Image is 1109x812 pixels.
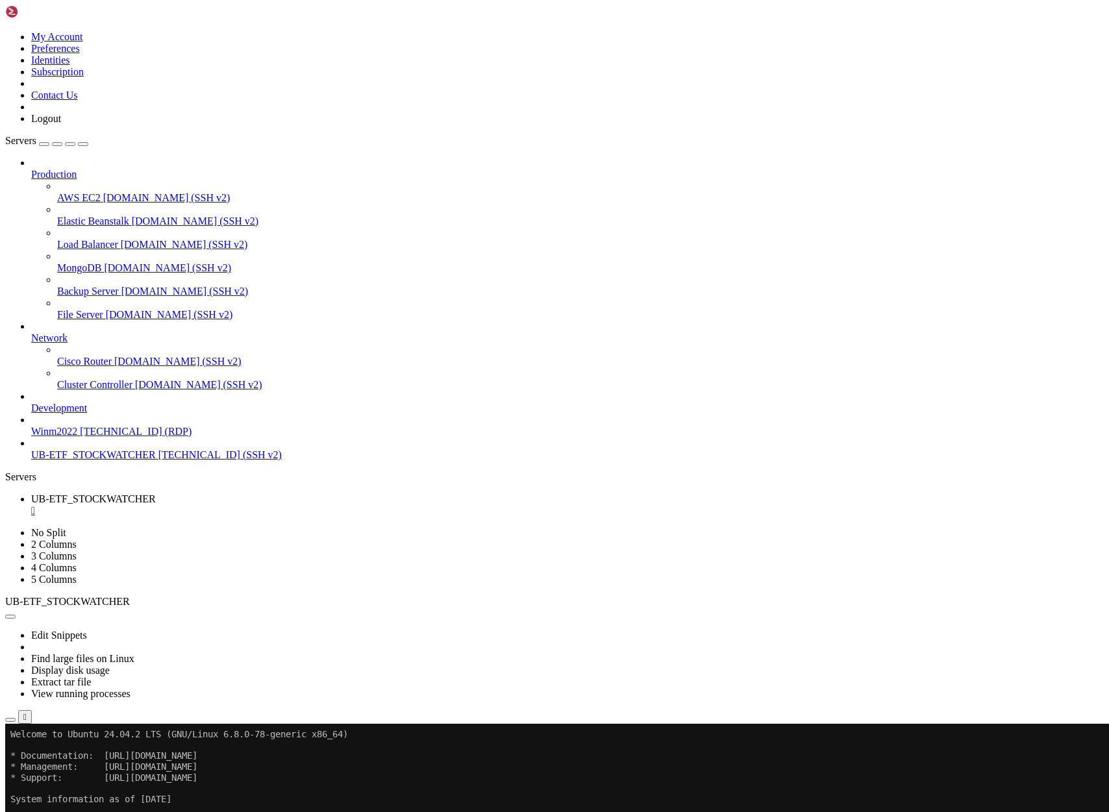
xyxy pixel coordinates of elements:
a: File Server [DOMAIN_NAME] (SSH v2) [57,309,1104,321]
span: [DOMAIN_NAME] (SSH v2) [106,309,233,320]
span: Winm2022 [31,426,77,437]
li: UB-ETF_STOCKWATCHER [TECHNICAL_ID] (SSH v2) [31,437,1104,461]
a: Development [31,402,1104,414]
span: ubuntu@vps-d35ccc65 [5,318,104,328]
a: Winm2022 [TECHNICAL_ID] (RDP) [31,426,1104,437]
span: UB-ETF_STOCKWATCHER [31,493,156,504]
li: Load Balancer [DOMAIN_NAME] (SSH v2) [57,227,1104,251]
li: File Server [DOMAIN_NAME] (SSH v2) [57,297,1104,321]
div: (23, 29) [131,318,136,329]
a: UB-ETF_STOCKWATCHER [31,493,1104,517]
a: Cisco Router [DOMAIN_NAME] (SSH v2) [57,356,1104,367]
span: UB-ETF_STOCKWATCHER [5,596,130,607]
span: [TECHNICAL_ID] (SSH v2) [158,449,282,460]
x-row: System information as of [DATE] [5,70,940,81]
span: [TECHNICAL_ID] (RDP) [80,426,192,437]
span: Backup Server [57,286,119,297]
a: 3 Columns [31,550,77,561]
x-row: * Support: [URL][DOMAIN_NAME] [5,49,940,60]
a: 4 Columns [31,562,77,573]
a: Preferences [31,43,80,54]
a: Find large files on Linux [31,653,134,664]
a: Logout [31,113,61,124]
x-row: 72 updates can be applied immediately. [5,221,940,232]
a:  [31,505,1104,517]
a: Extract tar file [31,676,91,687]
li: Cluster Controller [DOMAIN_NAME] (SSH v2) [57,367,1104,391]
a: My Account [31,31,83,42]
span: Network [31,332,68,343]
x-row: See [URL][DOMAIN_NAME] or run: sudo pro status [5,264,940,275]
a: Edit Snippets [31,630,87,641]
div: Servers [5,471,1104,483]
div:  [23,712,27,722]
li: Production [31,157,1104,321]
x-row: Swap usage: 0% [5,124,940,135]
x-row: Usage of /: 7.9% of 37.70GB [5,103,940,114]
span: [DOMAIN_NAME] (SSH v2) [103,192,231,203]
span: MongoDB [57,262,101,273]
a: MongoDB [DOMAIN_NAME] (SSH v2) [57,262,1104,274]
a: AWS EC2 [DOMAIN_NAME] (SSH v2) [57,192,1104,204]
x-row: System load: 0.01 [5,92,940,103]
x-row: Welcome to Ubuntu 24.04.2 LTS (GNU/Linux 6.8.0-78-generic x86_64) [5,5,940,16]
a: No Split [31,527,66,538]
span: [DOMAIN_NAME] (SSH v2) [121,239,248,250]
x-row: * Documentation: [URL][DOMAIN_NAME] [5,27,940,38]
x-row: Processes: 122 [5,135,940,146]
x-row: Expanded Security Maintenance for Applications is not enabled. [5,199,940,210]
span: Servers [5,135,36,146]
a: 5 Columns [31,574,77,585]
a: Subscription [31,66,84,77]
span: Load Balancer [57,239,118,250]
x-row: * Management: [URL][DOMAIN_NAME] [5,38,940,49]
a: Elastic Beanstalk [DOMAIN_NAME] (SSH v2) [57,215,1104,227]
span: Elastic Beanstalk [57,215,129,227]
x-row: You do not have any new mail. [5,297,940,308]
x-row: Last login: [DATE] from [TECHNICAL_ID] [5,308,940,319]
x-row: Enable ESM Apps to receive additional future security updates. [5,253,940,264]
a: Network [31,332,1104,344]
span: File Server [57,309,103,320]
li: Winm2022 [TECHNICAL_ID] (RDP) [31,414,1104,437]
a: Backup Server [DOMAIN_NAME] (SSH v2) [57,286,1104,297]
span: Cisco Router [57,356,112,367]
li: Network [31,321,1104,391]
span: Production [31,169,77,180]
x-row: Memory usage: 18% [5,113,940,124]
span: AWS EC2 [57,192,101,203]
a: View running processes [31,688,131,699]
li: Cisco Router [DOMAIN_NAME] (SSH v2) [57,344,1104,367]
x-row: : $ [5,318,940,329]
span: [DOMAIN_NAME] (SSH v2) [132,215,259,227]
a: UB-ETF_STOCKWATCHER [TECHNICAL_ID] (SSH v2) [31,449,1104,461]
span: [DOMAIN_NAME] (SSH v2) [135,379,262,390]
li: Elastic Beanstalk [DOMAIN_NAME] (SSH v2) [57,204,1104,227]
a: Contact Us [31,90,78,101]
span: Cluster Controller [57,379,132,390]
x-row: To see these additional updates run: apt list --upgradable [5,232,940,243]
a: Display disk usage [31,665,110,676]
x-row: Users logged in: 0 [5,145,940,156]
a: Production [31,169,1104,180]
li: Development [31,391,1104,414]
a: Load Balancer [DOMAIN_NAME] (SSH v2) [57,239,1104,251]
span: [DOMAIN_NAME] (SSH v2) [104,262,231,273]
li: AWS EC2 [DOMAIN_NAME] (SSH v2) [57,180,1104,204]
li: Backup Server [DOMAIN_NAME] (SSH v2) [57,274,1104,297]
span: [DOMAIN_NAME] (SSH v2) [121,286,249,297]
li: MongoDB [DOMAIN_NAME] (SSH v2) [57,251,1104,274]
a: Identities [31,55,70,66]
x-row: IPv4 address for ens3: [TECHNICAL_ID] [5,156,940,167]
a: Servers [5,135,88,146]
img: Shellngn [5,5,80,18]
a: Cluster Controller [DOMAIN_NAME] (SSH v2) [57,379,1104,391]
a: 2 Columns [31,539,77,550]
span: Development [31,402,87,413]
button:  [18,710,32,724]
x-row: IPv6 address for ens3: [TECHNICAL_ID] [5,167,940,178]
span: ~ [109,318,114,328]
span: [DOMAIN_NAME] (SSH v2) [114,356,242,367]
span: UB-ETF_STOCKWATCHER [31,449,156,460]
